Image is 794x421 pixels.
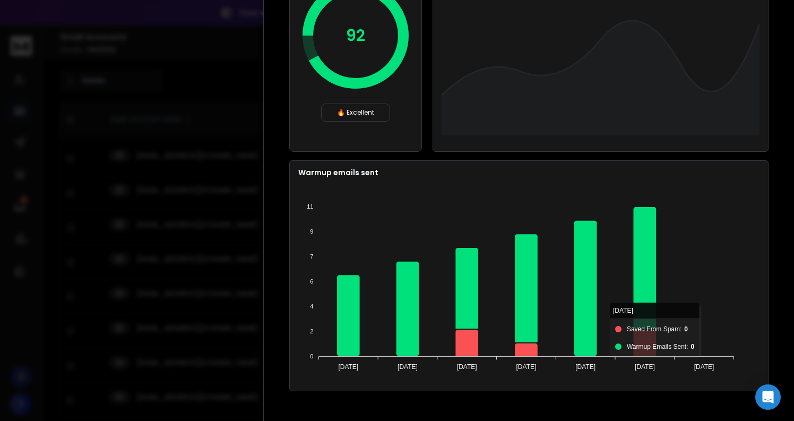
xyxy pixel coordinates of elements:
tspan: [DATE] [516,363,537,371]
tspan: 4 [310,303,313,310]
tspan: 7 [310,253,313,260]
tspan: [DATE] [457,363,477,371]
tspan: [DATE] [694,363,714,371]
div: 🔥 Excellent [321,104,390,122]
tspan: 11 [307,203,313,210]
p: 92 [346,26,365,45]
tspan: [DATE] [635,363,655,371]
tspan: 9 [310,228,313,235]
tspan: [DATE] [338,363,358,371]
div: Open Intercom Messenger [755,384,781,410]
tspan: 6 [310,278,313,285]
tspan: 0 [310,353,313,359]
tspan: 2 [310,328,313,334]
tspan: [DATE] [398,363,418,371]
tspan: [DATE] [575,363,595,371]
p: Warmup emails sent [298,167,760,178]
